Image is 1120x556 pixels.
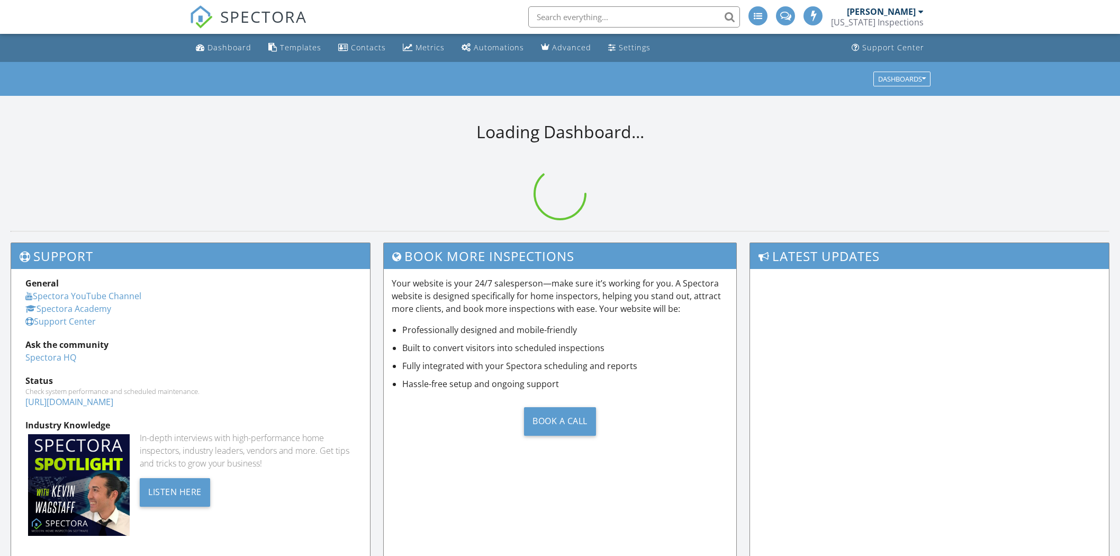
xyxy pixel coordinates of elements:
a: Contacts [334,38,390,58]
div: Templates [280,42,321,52]
div: Contacts [351,42,386,52]
li: Fully integrated with your Spectora scheduling and reports [402,360,728,372]
div: Book a Call [524,407,596,436]
h3: Support [11,243,370,269]
div: Ask the community [25,338,356,351]
span: SPECTORA [220,5,307,28]
div: Listen Here [140,478,210,507]
a: Spectora Academy [25,303,111,315]
a: Support Center [25,316,96,327]
button: Dashboards [873,71,931,86]
div: Check system performance and scheduled maintenance. [25,387,356,396]
img: The Best Home Inspection Software - Spectora [189,5,213,29]
div: [PERSON_NAME] [847,6,916,17]
div: Support Center [862,42,924,52]
a: Support Center [847,38,928,58]
div: Metrics [416,42,445,52]
a: Book a Call [392,399,728,444]
a: Automations (Advanced) [457,38,528,58]
div: Status [25,374,356,387]
a: Metrics [399,38,449,58]
a: Advanced [537,38,595,58]
h3: Book More Inspections [384,243,736,269]
div: Dashboard [207,42,251,52]
div: Delaware Inspections [831,17,924,28]
div: Industry Knowledge [25,419,356,432]
div: Dashboards [878,75,926,83]
a: Dashboard [192,38,256,58]
a: Spectora YouTube Channel [25,290,141,302]
div: Settings [619,42,651,52]
a: [URL][DOMAIN_NAME] [25,396,113,408]
strong: General [25,277,59,289]
a: Spectora HQ [25,352,76,363]
div: In-depth interviews with high-performance home inspectors, industry leaders, vendors and more. Ge... [140,432,356,470]
h3: Latest Updates [750,243,1109,269]
div: Automations [474,42,524,52]
a: Templates [264,38,326,58]
div: Advanced [552,42,591,52]
a: Settings [604,38,655,58]
img: Spectoraspolightmain [28,434,130,536]
p: Your website is your 24/7 salesperson—make sure it’s working for you. A Spectora website is desig... [392,277,728,315]
a: SPECTORA [189,14,307,37]
li: Hassle-free setup and ongoing support [402,378,728,390]
input: Search everything... [528,6,740,28]
li: Built to convert visitors into scheduled inspections [402,342,728,354]
li: Professionally designed and mobile-friendly [402,324,728,336]
a: Listen Here [140,486,210,497]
